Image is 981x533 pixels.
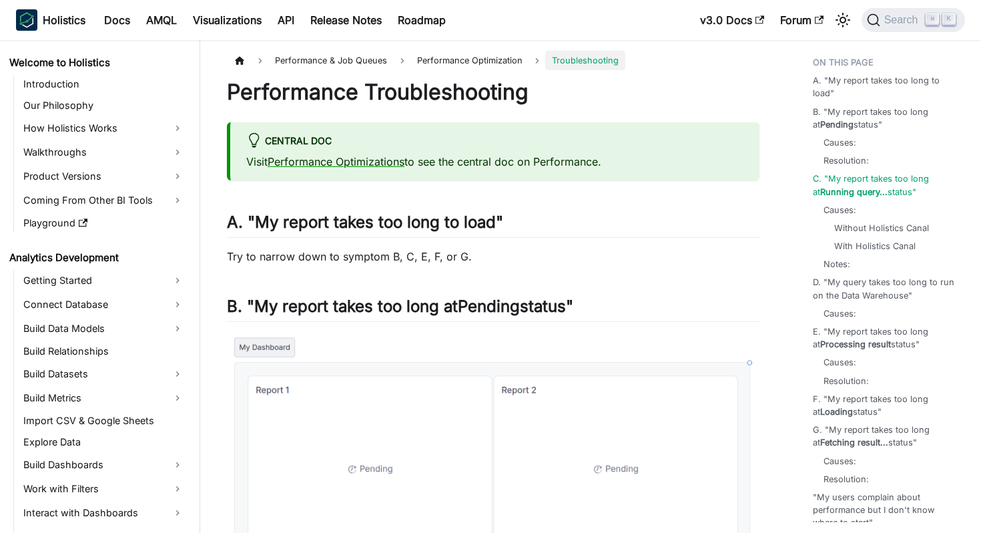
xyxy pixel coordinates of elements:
[19,387,188,409] a: Build Metrics
[813,325,960,351] a: E. "My report takes too long atProcessing resultstatus"
[824,473,869,486] a: Resolution:
[19,294,188,315] a: Connect Database
[138,9,185,31] a: AMQL
[942,13,956,25] kbd: K
[862,8,965,32] button: Search (Command+K)
[268,51,394,70] span: Performance & Job Queues
[832,9,854,31] button: Switch between dark and light mode (currently light mode)
[772,9,832,31] a: Forum
[227,51,252,70] a: Home page
[96,9,138,31] a: Docs
[227,248,759,264] p: Try to narrow down to symptom B, C, E, F, or G.
[926,13,939,25] kbd: ⌘
[813,106,960,131] a: B. "My report takes too long atPendingstatus"
[820,407,853,417] strong: Loading
[19,142,188,163] a: Walkthroughs
[19,166,188,187] a: Product Versions
[227,212,759,238] h2: A. "My report takes too long to load"
[19,363,188,385] a: Build Datasets
[824,154,869,167] a: Resolution:
[824,307,856,320] a: Causes:
[19,96,188,115] a: Our Philosophy
[19,478,188,500] a: Work with Filters
[824,136,856,149] a: Causes:
[19,75,188,94] a: Introduction
[692,9,772,31] a: v3.0 Docs
[19,502,188,524] a: Interact with Dashboards
[185,9,270,31] a: Visualizations
[227,51,759,70] nav: Breadcrumbs
[824,375,869,387] a: Resolution:
[824,455,856,468] a: Causes:
[813,491,960,530] a: "My users complain about performance but I don't know where to start"
[824,356,856,369] a: Causes:
[5,248,188,267] a: Analytics Development
[246,133,743,150] div: Central Doc
[227,79,759,106] h1: Performance Troubleshooting
[19,454,188,476] a: Build Dashboards
[19,433,188,452] a: Explore Data
[43,12,85,28] b: Holistics
[246,154,743,170] p: Visit to see the central doc on Performance.
[417,55,523,65] span: Performance Optimization
[227,297,759,322] h2: B. "My report takes too long at status"
[5,53,188,72] a: Welcome to Holistics
[820,187,888,197] strong: Running query...
[813,423,960,449] a: G. "My report takes too long atFetching result...status"
[834,222,929,234] a: Without Holistics Canal
[813,393,960,418] a: F. "My report takes too long atLoadingstatus"
[820,437,888,448] strong: Fetching result...
[820,120,854,130] strong: Pending
[19,270,188,291] a: Getting Started
[824,258,850,271] a: Notes:
[813,276,960,301] a: D. "My query takes too long to run on the Data Warehouse"
[813,74,960,100] a: A. "My report takes too long to load"
[16,9,85,31] a: HolisticsHolistics
[880,14,926,26] span: Search
[19,190,188,211] a: Coming From Other BI Tools
[19,342,188,361] a: Build Relationships
[834,240,916,252] a: With Holistics Canal
[270,9,302,31] a: API
[410,51,529,70] a: Performance Optimization
[302,9,390,31] a: Release Notes
[390,9,454,31] a: Roadmap
[16,9,37,31] img: Holistics
[19,411,188,430] a: Import CSV & Google Sheets
[813,172,960,198] a: C. "My report takes too long atRunning query...status"
[824,204,856,216] a: Causes:
[19,118,188,139] a: How Holistics Works
[19,318,188,339] a: Build Data Models
[458,297,520,316] strong: Pending
[268,155,404,168] a: Performance Optimizations
[19,214,188,232] a: Playground
[545,51,625,70] span: Troubleshooting
[820,339,891,349] strong: Processing result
